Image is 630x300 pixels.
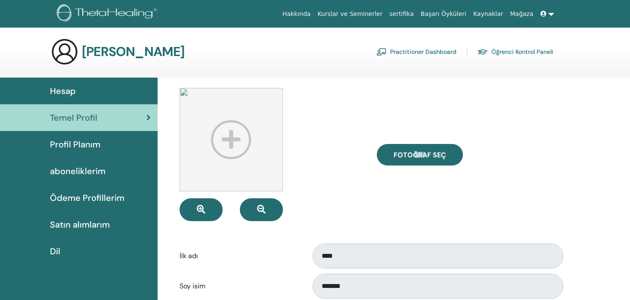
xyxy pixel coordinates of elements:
[57,4,160,24] img: logo.png
[478,45,553,59] a: Öğrenci Kontrol Paneli
[173,278,305,294] label: Soy isim
[314,6,386,22] a: Kurslar ve Seminerler
[417,6,470,22] a: Başarı Öyküleri
[50,138,100,151] span: Profil Planım
[506,6,537,22] a: Mağaza
[50,165,106,178] span: aboneliklerim
[376,48,387,56] img: chalkboard-teacher.svg
[279,6,314,22] a: Hakkında
[50,111,97,124] span: Temel Profil
[386,6,417,22] a: sertifika
[50,218,110,231] span: Satın alımlarım
[394,150,446,159] span: Fotoğraf seç
[376,45,456,59] a: Practitioner Dashboard
[50,191,124,204] span: Ödeme Profillerim
[180,88,283,191] img: profile
[478,48,488,56] img: graduation-cap.svg
[173,248,305,264] label: İlk adı
[470,6,507,22] a: Kaynaklar
[50,84,76,97] span: Hesap
[50,245,60,258] span: Dil
[414,152,425,158] input: Fotoğraf seç
[51,38,78,66] img: generic-user-icon.jpg
[82,44,185,59] h3: [PERSON_NAME]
